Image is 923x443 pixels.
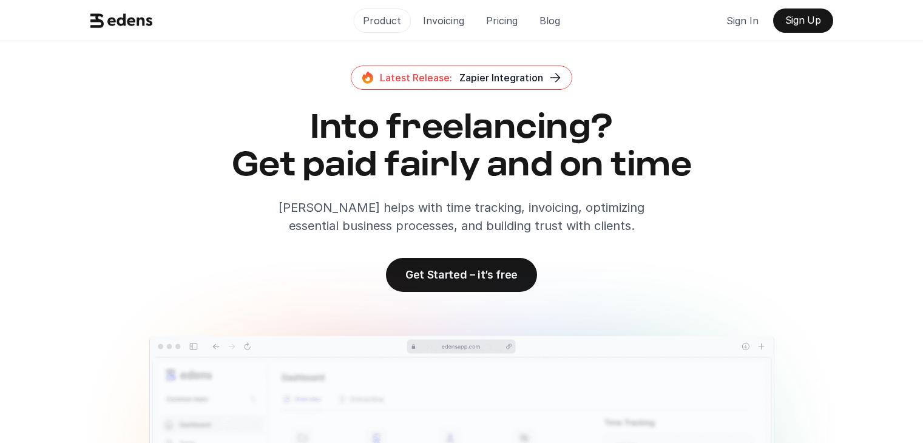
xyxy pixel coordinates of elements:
[476,8,527,33] a: Pricing
[726,12,759,30] p: Sign In
[255,198,668,235] p: [PERSON_NAME] helps with time tracking, invoicing, optimizing essential business processes, and b...
[413,8,474,33] a: Invoicing
[405,268,518,281] p: Get Started – it’s free
[539,12,560,30] p: Blog
[717,8,768,33] a: Sign In
[386,258,537,292] a: Get Started – it’s free
[486,12,518,30] p: Pricing
[380,72,452,84] span: Latest Release:
[86,109,838,184] h2: Into freelancing? Get paid fairly and on time
[773,8,833,33] a: Sign Up
[423,12,464,30] p: Invoicing
[459,72,543,84] span: Zapier Integration
[351,66,572,90] a: Latest Release:Zapier Integration
[785,15,821,26] p: Sign Up
[363,12,401,30] p: Product
[353,8,411,33] a: Product
[530,8,570,33] a: Blog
